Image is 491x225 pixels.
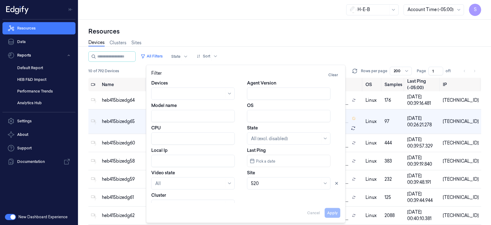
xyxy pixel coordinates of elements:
[365,97,380,104] p: linux
[407,94,438,107] div: [DATE] 00:39:16.481
[12,86,75,97] a: Performance Trends
[247,80,276,86] label: Agent Version
[247,125,258,131] label: State
[138,51,165,61] button: All Filters
[365,176,380,183] p: linux
[365,194,380,201] p: linux
[365,158,380,164] p: linux
[12,63,75,73] a: Default Report
[102,176,144,183] div: heb415bizedg59
[407,191,438,204] div: [DATE] 00:39:44.944
[385,194,402,201] div: 125
[407,115,438,128] div: [DATE] 00:26:21.278
[405,78,440,91] th: Last Ping (-05:00)
[2,22,75,34] a: Resources
[407,136,438,149] div: [DATE] 00:39:57.329
[88,27,481,36] div: Resources
[407,209,438,222] div: [DATE] 00:40:10.381
[443,97,479,104] div: [TECHNICAL_ID]
[469,4,481,16] button: S
[385,140,402,146] div: 444
[443,140,479,146] div: [TECHNICAL_ID]
[443,118,479,125] div: [TECHNICAL_ID]
[2,156,75,168] a: Documentation
[102,194,144,201] div: heb415bizedg61
[2,49,75,61] button: Reports
[102,212,144,219] div: heb415bizedg62
[460,67,479,75] nav: pagination
[102,140,144,146] div: heb415bizedg60
[365,118,380,125] p: linux
[151,125,161,131] label: CPU
[407,173,438,186] div: [DATE] 00:39:48.191
[443,158,479,164] div: [TECHNICAL_ID]
[385,158,402,164] div: 383
[102,97,144,104] div: heb415bizedg64
[255,158,275,164] span: Pick a date
[12,98,75,108] a: Analytics Hub
[102,158,144,164] div: heb415bizedg58
[326,70,340,80] button: Clear
[2,115,75,127] a: Settings
[110,40,126,46] a: Clusters
[12,74,75,85] a: HEB F&D Impact
[151,192,166,198] label: Cluster
[247,102,253,109] label: OS
[385,212,402,219] div: 2088
[407,155,438,168] div: [DATE] 00:39:19.840
[151,102,177,109] label: Model name
[99,78,146,91] th: Name
[151,80,168,86] label: Devices
[2,142,75,154] a: Support
[443,176,479,183] div: [TECHNICAL_ID]
[446,68,455,74] span: of 1
[151,170,175,176] label: Video state
[385,97,402,104] div: 176
[247,147,266,153] label: Last Ping
[102,118,144,125] div: heb415bizedg65
[365,140,380,146] p: linux
[2,128,75,141] button: About
[365,212,380,219] p: linux
[417,68,426,74] span: Page
[443,212,479,219] div: [TECHNICAL_ID]
[247,155,331,167] button: Pick a date
[361,68,387,74] p: Rows per page
[363,78,382,91] th: OS
[443,194,479,201] div: [TECHNICAL_ID]
[88,39,105,46] a: Devices
[66,5,75,14] button: Toggle Navigation
[247,170,255,176] label: Site
[440,78,481,91] th: IP
[151,70,340,80] div: Filter
[151,147,168,153] label: Local Ip
[88,68,119,74] span: 10 of 792 Devices
[385,176,402,183] div: 232
[382,78,405,91] th: Samples
[2,36,75,48] a: Data
[385,118,402,125] div: 97
[131,40,141,46] a: Sites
